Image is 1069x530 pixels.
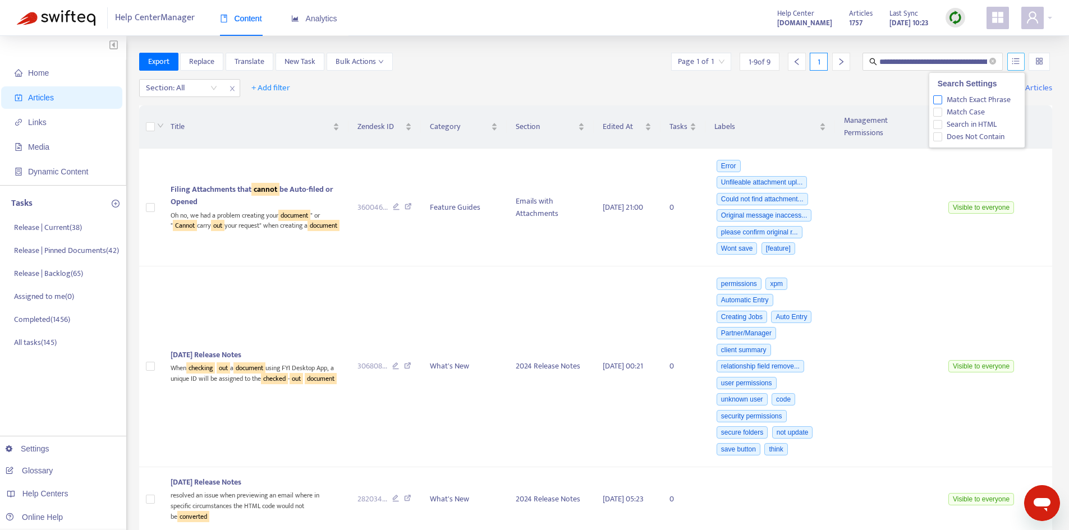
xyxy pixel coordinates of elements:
[14,268,83,279] p: Release | Backlog ( 65 )
[276,53,324,71] button: New Task
[186,362,215,374] sqkw: checking
[171,476,241,488] span: [DATE] Release Notes
[717,294,773,306] span: Automatic Entry
[28,167,88,176] span: Dynamic Content
[217,362,230,374] sqkw: out
[171,183,333,208] span: Filing Attachments that be Auto-filed or Opened
[705,105,835,149] th: Labels
[1024,485,1060,521] iframe: Button to launch messaging window
[115,7,195,29] span: Help Center Manager
[835,105,937,149] th: Management Permissions
[717,344,771,356] span: client summary
[17,10,95,26] img: Swifteq
[507,266,594,467] td: 2024 Release Notes
[1026,11,1039,24] span: user
[180,53,223,71] button: Replace
[112,200,120,208] span: plus-circle
[28,118,47,127] span: Links
[771,311,811,323] span: Auto Entry
[22,489,68,498] span: Help Centers
[15,69,22,77] span: home
[869,58,877,66] span: search
[749,56,770,68] span: 1 - 9 of 9
[603,121,643,133] span: Edited At
[717,410,787,422] span: security permissions
[989,58,996,64] span: close-circle
[717,426,768,439] span: secure folders
[171,488,339,522] div: resolved an issue when previewing an email where in specific circumstances the HTML code would no...
[171,121,331,133] span: Title
[171,348,241,361] span: [DATE] Release Notes
[942,106,989,118] span: Match Case
[507,105,594,149] th: Section
[157,122,164,129] span: down
[989,57,996,67] span: close-circle
[6,444,49,453] a: Settings
[336,56,384,68] span: Bulk Actions
[291,14,337,23] span: Analytics
[849,17,862,29] strong: 1757
[717,242,757,255] span: Wont save
[717,226,802,238] span: please confirm original r...
[717,278,761,290] span: permissions
[28,68,49,77] span: Home
[15,168,22,176] span: container
[28,93,54,102] span: Articles
[226,53,273,71] button: Translate
[717,176,807,188] span: Unfileable attachment upl...
[6,466,53,475] a: Glossary
[765,278,787,290] span: xpm
[171,208,339,231] div: Oh no, we had a problem creating your " or " carry your request" when creating a
[173,220,197,231] sqkw: Cannot
[14,337,57,348] p: All tasks ( 145 )
[714,121,817,133] span: Labels
[220,14,262,23] span: Content
[948,360,1014,372] span: Visible to everyone
[837,58,845,66] span: right
[243,79,299,97] button: + Add filter
[348,105,421,149] th: Zendesk ID
[251,183,279,196] sqkw: cannot
[285,56,315,68] span: New Task
[603,492,644,505] span: [DATE] 05:23
[717,393,768,405] span: unknown user
[225,82,240,95] span: close
[603,201,643,214] span: [DATE] 21:00
[14,291,74,302] p: Assigned to me ( 0 )
[171,361,339,384] div: When a using FYI Desktop App, a unique ID will be assigned to the -
[717,311,767,323] span: Creating Jobs
[717,209,811,222] span: Original message inaccess...
[177,511,209,522] sqkw: converted
[717,360,804,372] span: relationship field remove...
[1012,57,1020,65] span: unordered-list
[594,105,660,149] th: Edited At
[717,443,760,455] span: save button
[14,245,119,256] p: Release | Pinned Documents ( 42 )
[772,393,795,405] span: code
[15,94,22,102] span: account-book
[669,121,687,133] span: Tasks
[357,493,387,505] span: 282034 ...
[14,314,70,325] p: Completed ( 1456 )
[849,7,873,20] span: Articles
[6,513,63,522] a: Online Help
[421,105,506,149] th: Category
[761,242,795,255] span: [feature]
[772,426,813,439] span: not update
[660,105,705,149] th: Tasks
[233,362,265,374] sqkw: document
[1007,53,1025,71] button: unordered-list
[291,15,299,22] span: area-chart
[942,118,1001,131] span: Search in HTML
[948,493,1014,505] span: Visible to everyone
[793,58,801,66] span: left
[139,53,178,71] button: Export
[14,222,82,233] p: Release | Current ( 38 )
[308,220,339,231] sqkw: document
[148,56,169,68] span: Export
[305,373,337,384] sqkw: document
[660,149,705,266] td: 0
[942,94,1015,106] span: Match Exact Phrase
[717,377,777,389] span: user permissions
[948,11,962,25] img: sync.dc5367851b00ba804db3.png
